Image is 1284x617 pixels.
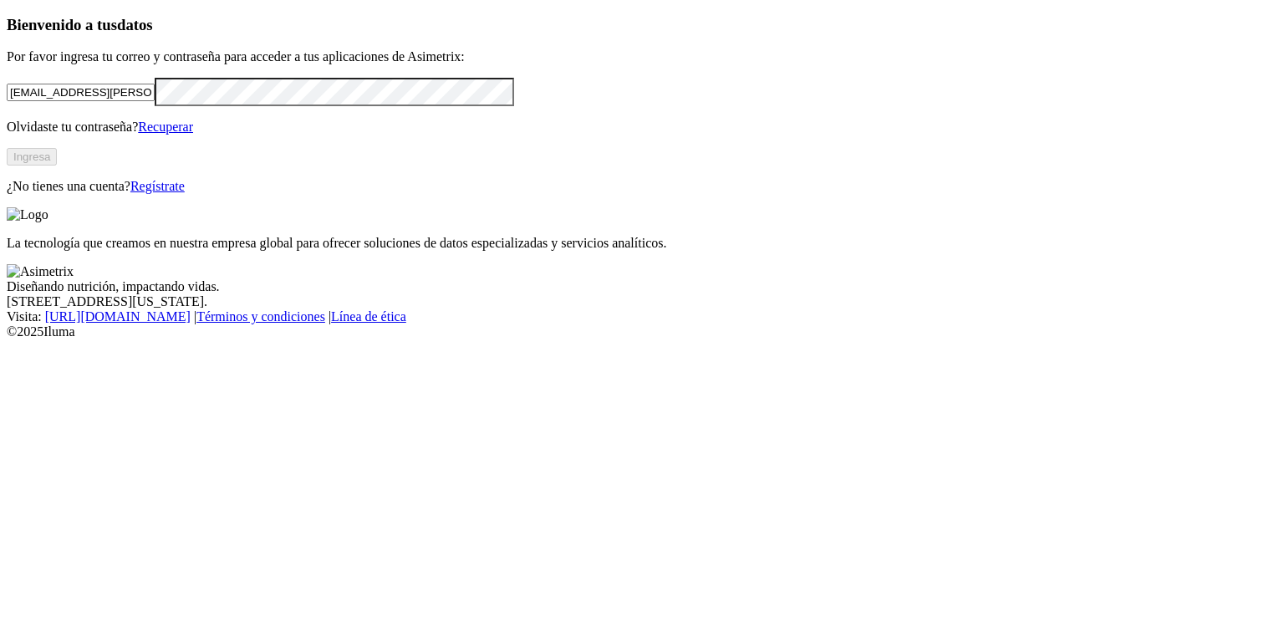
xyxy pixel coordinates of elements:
[7,207,48,222] img: Logo
[7,148,57,166] button: Ingresa
[130,179,185,193] a: Regístrate
[331,309,406,324] a: Línea de ética
[7,309,1277,324] div: Visita : | |
[7,279,1277,294] div: Diseñando nutrición, impactando vidas.
[138,120,193,134] a: Recuperar
[45,309,191,324] a: [URL][DOMAIN_NAME]
[7,120,1277,135] p: Olvidaste tu contraseña?
[7,84,155,101] input: Tu correo
[196,309,325,324] a: Términos y condiciones
[117,16,153,33] span: datos
[7,179,1277,194] p: ¿No tienes una cuenta?
[7,16,1277,34] h3: Bienvenido a tus
[7,236,1277,251] p: La tecnología que creamos en nuestra empresa global para ofrecer soluciones de datos especializad...
[7,324,1277,339] div: © 2025 Iluma
[7,294,1277,309] div: [STREET_ADDRESS][US_STATE].
[7,264,74,279] img: Asimetrix
[7,49,1277,64] p: Por favor ingresa tu correo y contraseña para acceder a tus aplicaciones de Asimetrix:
